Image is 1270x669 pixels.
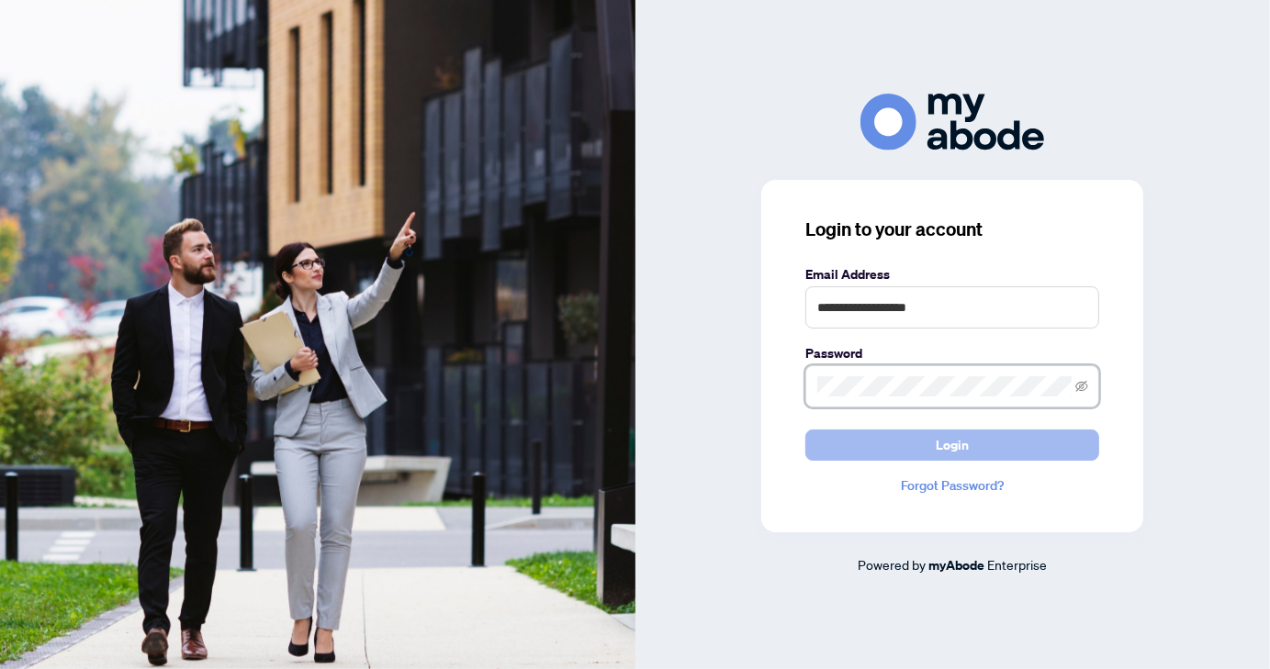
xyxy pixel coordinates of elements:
[936,430,969,460] span: Login
[860,94,1044,150] img: ma-logo
[805,475,1099,496] a: Forgot Password?
[858,556,926,573] span: Powered by
[928,555,984,575] a: myAbode
[805,217,1099,242] h3: Login to your account
[805,429,1099,461] button: Login
[805,343,1099,363] label: Password
[1075,380,1088,393] span: eye-invisible
[805,264,1099,284] label: Email Address
[987,556,1047,573] span: Enterprise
